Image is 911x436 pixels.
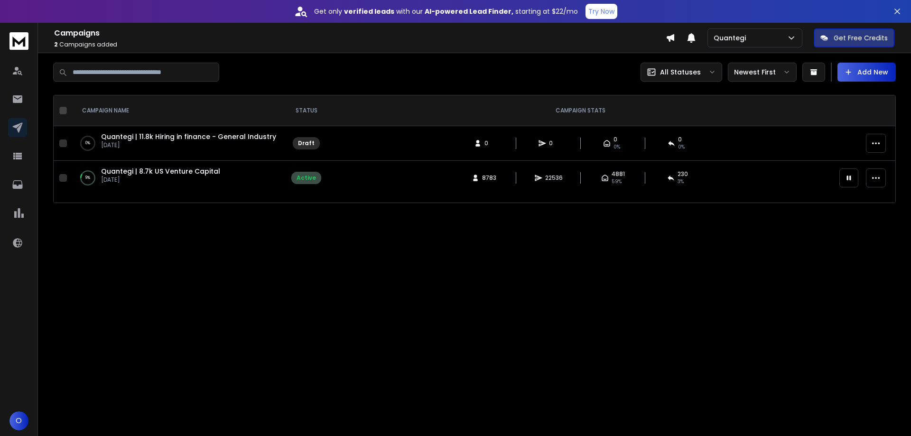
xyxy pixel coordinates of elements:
[9,411,28,430] button: O
[814,28,894,47] button: Get Free Credits
[586,4,617,19] button: Try Now
[545,174,563,182] span: 22536
[54,41,666,48] p: Campaigns added
[71,126,286,161] td: 0%Quantegi | 11.8k Hiring in finance - General Industry[DATE]
[101,132,276,141] a: Quantegi | 11.8k Hiring in finance - General Industry
[344,7,394,16] strong: verified leads
[484,139,494,147] span: 0
[85,139,90,148] p: 0 %
[101,176,220,184] p: [DATE]
[54,28,666,39] h1: Campaigns
[678,178,684,186] span: 3 %
[327,95,834,126] th: CAMPAIGN STATS
[678,136,682,143] span: 0
[85,173,90,183] p: 9 %
[834,33,888,43] p: Get Free Credits
[728,63,797,82] button: Newest First
[549,139,558,147] span: 0
[297,174,316,182] div: Active
[678,143,685,151] span: 0%
[612,178,622,186] span: 59 %
[678,170,688,178] span: 230
[71,95,286,126] th: CAMPAIGN NAME
[314,7,578,16] p: Get only with our starting at $22/mo
[298,139,315,147] div: Draft
[9,32,28,50] img: logo
[101,167,220,176] a: Quantegi | 8.7k US Venture Capital
[612,170,625,178] span: 4881
[101,141,276,149] p: [DATE]
[482,174,496,182] span: 8783
[714,33,750,43] p: Quantegi
[425,7,513,16] strong: AI-powered Lead Finder,
[614,143,620,151] span: 0%
[614,136,617,143] span: 0
[54,40,58,48] span: 2
[588,7,614,16] p: Try Now
[71,161,286,195] td: 9%Quantegi | 8.7k US Venture Capital[DATE]
[660,67,701,77] p: All Statuses
[837,63,896,82] button: Add New
[286,95,327,126] th: STATUS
